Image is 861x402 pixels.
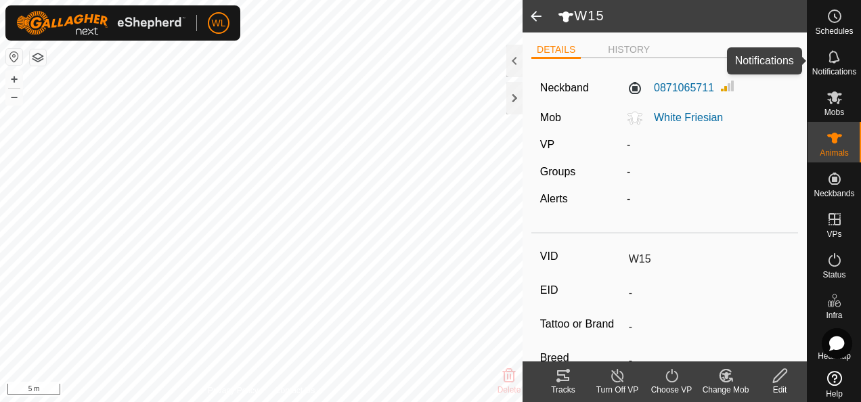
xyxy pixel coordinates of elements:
[621,191,795,207] div: -
[540,80,589,96] label: Neckband
[6,89,22,105] button: –
[540,282,623,299] label: EID
[818,352,851,360] span: Heatmap
[815,27,853,35] span: Schedules
[643,112,723,123] span: White Friesian
[30,49,46,66] button: Map Layers
[275,384,315,397] a: Contact Us
[540,193,568,204] label: Alerts
[212,16,226,30] span: WL
[824,108,844,116] span: Mobs
[540,139,554,150] label: VP
[621,164,795,180] div: -
[540,112,561,123] label: Mob
[531,43,581,59] li: DETAILS
[753,384,807,396] div: Edit
[720,78,736,94] img: Signal strength
[540,349,623,367] label: Breed
[540,315,623,333] label: Tattoo or Brand
[16,11,185,35] img: Gallagher Logo
[536,384,590,396] div: Tracks
[540,248,623,265] label: VID
[644,384,699,396] div: Choose VP
[826,390,843,398] span: Help
[208,384,259,397] a: Privacy Policy
[812,68,856,76] span: Notifications
[6,49,22,65] button: Reset Map
[602,43,655,57] li: HISTORY
[540,166,575,177] label: Groups
[820,149,849,157] span: Animals
[826,230,841,238] span: VPs
[558,7,807,25] h2: W15
[627,80,714,96] label: 0871065711
[6,71,22,87] button: +
[814,189,854,198] span: Neckbands
[699,384,753,396] div: Change Mob
[826,311,842,319] span: Infra
[822,271,845,279] span: Status
[590,384,644,396] div: Turn Off VP
[627,139,630,150] app-display-virtual-paddock-transition: -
